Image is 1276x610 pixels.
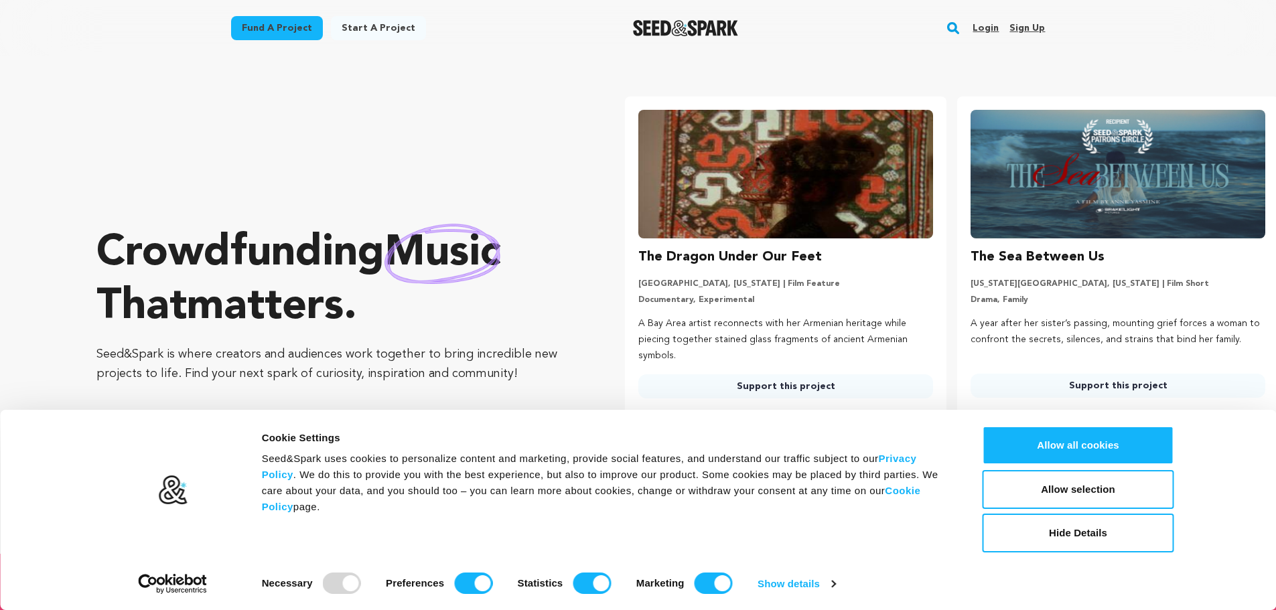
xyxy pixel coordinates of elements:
a: Login [973,17,999,39]
span: matters [187,286,344,329]
h3: The Dragon Under Our Feet [638,246,822,268]
p: Drama, Family [971,295,1265,305]
img: The Sea Between Us image [971,110,1265,238]
strong: Marketing [636,577,685,589]
button: Allow all cookies [983,426,1174,465]
button: Allow selection [983,470,1174,509]
img: hand sketched image [384,224,500,283]
p: A year after her sister’s passing, mounting grief forces a woman to confront the secrets, silence... [971,316,1265,348]
p: Documentary, Experimental [638,295,933,305]
img: logo [157,475,188,506]
a: Sign up [1009,17,1045,39]
h3: The Sea Between Us [971,246,1105,268]
img: The Dragon Under Our Feet image [638,110,933,238]
div: Seed&Spark uses cookies to personalize content and marketing, provide social features, and unders... [262,451,952,515]
strong: Statistics [518,577,563,589]
a: Usercentrics Cookiebot - opens in a new window [114,574,231,594]
a: Support this project [638,374,933,398]
a: Start a project [331,16,426,40]
strong: Preferences [386,577,444,589]
button: Hide Details [983,514,1174,552]
p: Crowdfunding that . [96,227,571,334]
img: Seed&Spark Logo Dark Mode [633,20,738,36]
a: Show details [758,574,835,594]
p: [US_STATE][GEOGRAPHIC_DATA], [US_STATE] | Film Short [971,279,1265,289]
p: Seed&Spark is where creators and audiences work together to bring incredible new projects to life... [96,345,571,384]
a: Fund a project [231,16,323,40]
p: A Bay Area artist reconnects with her Armenian heritage while piecing together stained glass frag... [638,316,933,364]
div: Cookie Settings [262,430,952,446]
p: [GEOGRAPHIC_DATA], [US_STATE] | Film Feature [638,279,933,289]
strong: Necessary [262,577,313,589]
a: Seed&Spark Homepage [633,20,738,36]
a: Support this project [971,374,1265,398]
